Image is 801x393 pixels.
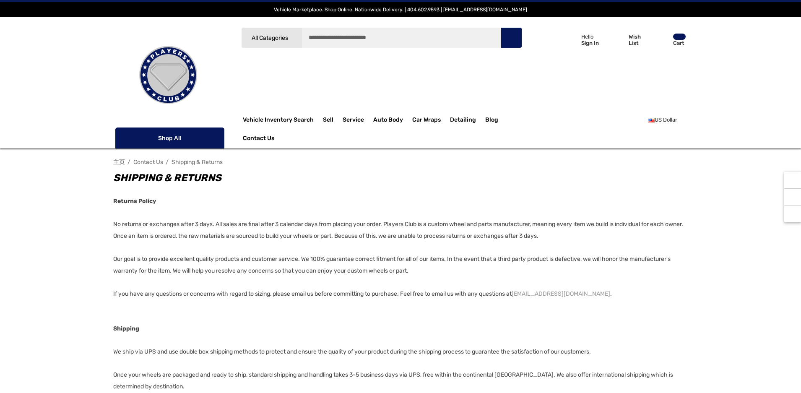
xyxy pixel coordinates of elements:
[655,34,668,46] svg: Review Your Cart
[555,25,603,54] a: Sign in
[113,155,688,169] nav: Breadcrumb
[611,34,624,46] svg: Wish List
[243,135,274,144] a: Contact Us
[209,135,215,141] svg: Icon Arrow Down
[113,253,688,277] p: Our goal is to provide excellent quality products and customer service. We 100% guarantee correct...
[113,198,156,205] strong: Returns Policy
[251,34,288,42] span: All Categories
[323,112,343,128] a: Sell
[115,128,224,148] p: Shop All
[373,112,412,128] a: Auto Body
[243,116,314,125] a: Vehicle Inventory Search
[274,7,527,13] span: Vehicle Marketplace. Shop Online. Nationwide Delivery. | 404.602.9593 | [EMAIL_ADDRESS][DOMAIN_NAME]
[512,288,610,300] a: [EMAIL_ADDRESS][DOMAIN_NAME]
[125,133,137,143] svg: Icon Line
[113,346,688,358] p: We ship via UPS and use double box shipping methods to protect and ensure the quality of your pro...
[343,112,373,128] a: Service
[241,27,302,48] a: All Categories Icon Arrow Down Icon Arrow Up
[581,40,599,46] p: Sign In
[113,169,688,186] h1: Shipping & Returns
[450,112,485,128] a: Detailing
[788,193,797,201] svg: Social Media
[412,116,441,125] span: Car Wraps
[648,112,687,128] a: USD
[113,221,683,239] em: No returns or exchanges after 3 days. All sales are final after 3 calendar days from placing your...
[652,25,687,58] a: Cart with 0 items
[133,159,163,166] a: Contact Us
[784,209,801,218] svg: Top
[412,112,450,128] a: Car Wraps
[113,288,688,300] p: If you have any questions or concerns with regard to sizing, please email us before committing to...
[629,34,651,46] p: Wish List
[581,34,599,40] p: Hello
[113,369,688,393] p: Once your wheels are packaged and ready to ship, standard shipping and handling takes 3-5 busines...
[343,116,364,125] span: Service
[788,176,797,184] svg: Recently Viewed
[673,40,686,46] p: Cart
[172,159,223,166] a: Shipping & Returns
[289,35,296,41] svg: Icon Arrow Down
[501,27,522,48] button: Search
[323,116,333,125] span: Sell
[485,116,498,125] a: Blog
[565,34,577,45] svg: Icon User Account
[126,33,210,117] img: Players Club | Cars For Sale
[450,116,476,125] span: Detailing
[373,116,403,125] span: Auto Body
[113,325,139,332] strong: Shipping
[113,159,125,166] a: 主页
[607,25,652,54] a: Wish List Wish List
